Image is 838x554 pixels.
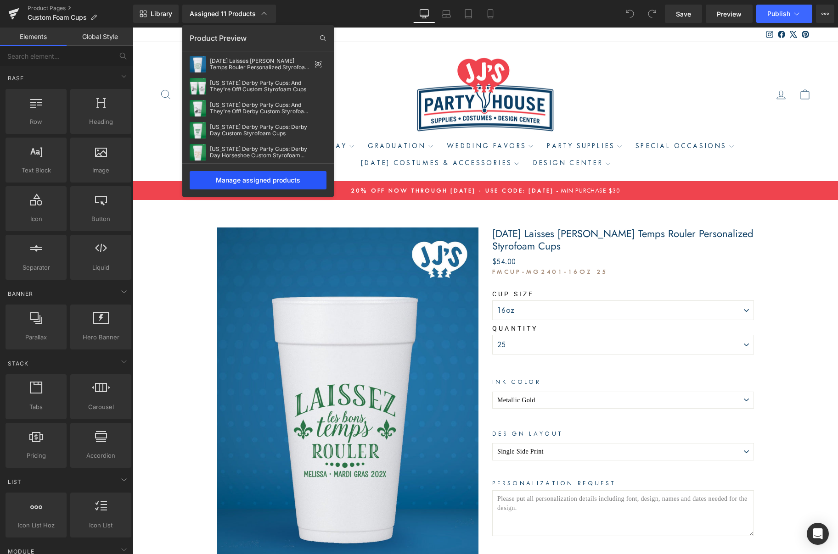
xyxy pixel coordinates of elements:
[218,160,421,166] span: 20% OFF NOW THROUGH [DATE] - USE CODE: [DATE]
[73,402,129,412] span: Carousel
[479,5,501,23] a: Mobile
[816,5,834,23] button: More
[210,102,311,115] div: [US_STATE] Derby Party Cups: And They're Off! Derby Custom Styrofoam Cups
[97,110,165,127] summary: Balloons
[8,332,64,342] span: Parallax
[307,110,408,127] summary: Wedding Favors
[360,351,408,358] span: Ink Color
[360,297,621,307] label: Quantity
[73,521,129,530] span: Icon List
[706,5,753,23] a: Preview
[8,117,64,127] span: Row
[360,452,483,459] span: PERSONALIZATION REQUEST
[190,9,269,18] div: Assigned 11 Products
[767,10,790,17] span: Publish
[73,117,129,127] span: Heading
[360,263,621,273] label: Cup Size
[8,521,64,530] span: Icon List Hoz
[807,523,829,545] div: Open Intercom Messenger
[7,359,29,368] span: Stack
[67,28,133,46] a: Global Style
[457,5,479,23] a: Tablet
[8,214,64,224] span: Icon
[496,110,607,127] summary: Special Occasions
[73,332,129,342] span: Hero Banner
[73,166,129,175] span: Image
[8,402,64,412] span: Tabs
[73,451,129,460] span: Accordion
[360,241,475,248] span: FMCUP-MG2401-16oz 25
[84,200,346,548] img: Mardi Gras Laisses Les Bons Temps Rouler Personalized Styrofoam Cups
[165,110,228,127] summary: Birthday
[8,263,64,272] span: Separator
[7,477,22,486] span: List
[717,9,742,19] span: Preview
[284,28,422,105] img: JJ's Party House Custom Napkins, Custom Foam Cups, Custom Frosted Cups
[421,159,487,167] span: - MIN PURCHASE $30
[210,146,311,159] div: [US_STATE] Derby Party Cups: Derby Day Horseshoe Custom Styrofoam Cups
[210,80,311,93] div: [US_STATE] Derby Party Cups: And They're Off! Custom Styrofoam Cups
[621,5,639,23] button: Undo
[360,403,430,410] span: design layout
[221,127,393,144] summary: [DATE] Costumes & Accessories
[8,451,64,460] span: Pricing
[28,5,133,12] a: Product Pages
[210,124,311,137] div: [US_STATE] Derby Party Cups: Derby Day Custom Styrofoam Cups
[7,289,34,298] span: Banner
[7,74,25,83] span: Base
[190,171,326,189] div: Manage assigned products
[360,200,621,224] a: [DATE] Laisses [PERSON_NAME] Temps Rouler Personalized Styrofoam Cups
[413,5,435,23] a: Desktop
[643,5,661,23] button: Redo
[133,5,179,23] a: New Library
[73,263,129,272] span: Liquid
[676,9,691,19] span: Save
[360,228,383,240] span: $54.00
[73,214,129,224] span: Button
[182,31,334,45] div: Product Preview
[210,58,311,71] div: [DATE] Laisses [PERSON_NAME] Temps Rouler Personalized Styrofoam Cups
[8,166,64,175] span: Text Block
[407,110,496,127] summary: Party Supplies
[151,10,172,18] span: Library
[228,110,307,127] summary: Graduation
[393,127,484,144] summary: Design Center
[756,5,812,23] button: Publish
[435,5,457,23] a: Laptop
[28,14,87,21] span: Custom Foam Cups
